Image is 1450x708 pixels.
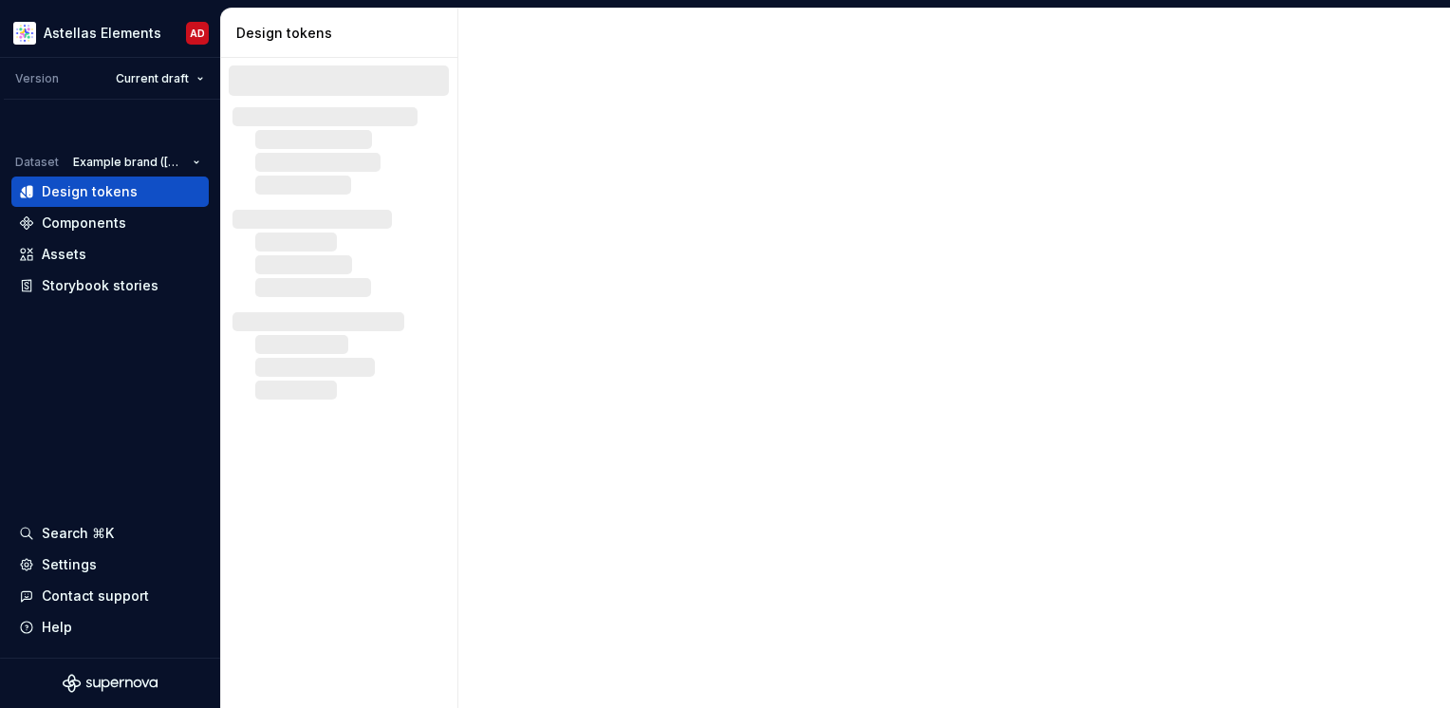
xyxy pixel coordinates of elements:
button: Contact support [11,581,209,611]
div: Astellas Elements [44,24,161,43]
a: Components [11,208,209,238]
div: Contact support [42,587,149,606]
svg: Supernova Logo [63,674,158,693]
button: Search ⌘K [11,518,209,549]
div: Dataset [15,155,59,170]
div: AD [190,26,205,41]
div: Version [15,71,59,86]
span: Example brand ([GEOGRAPHIC_DATA]) [73,155,185,170]
div: Assets [42,245,86,264]
div: Help [42,618,72,637]
img: b2369ad3-f38c-46c1-b2a2-f2452fdbdcd2.png [13,22,36,45]
div: Design tokens [236,24,450,43]
button: Help [11,612,209,643]
div: Storybook stories [42,276,158,295]
div: Components [42,214,126,233]
a: Storybook stories [11,270,209,301]
a: Design tokens [11,177,209,207]
button: Example brand ([GEOGRAPHIC_DATA]) [65,149,209,176]
a: Assets [11,239,209,270]
div: Design tokens [42,182,138,201]
span: Current draft [116,71,189,86]
div: Search ⌘K [42,524,114,543]
button: Astellas ElementsAD [4,12,216,53]
a: Settings [11,550,209,580]
div: Settings [42,555,97,574]
button: Current draft [107,65,213,92]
